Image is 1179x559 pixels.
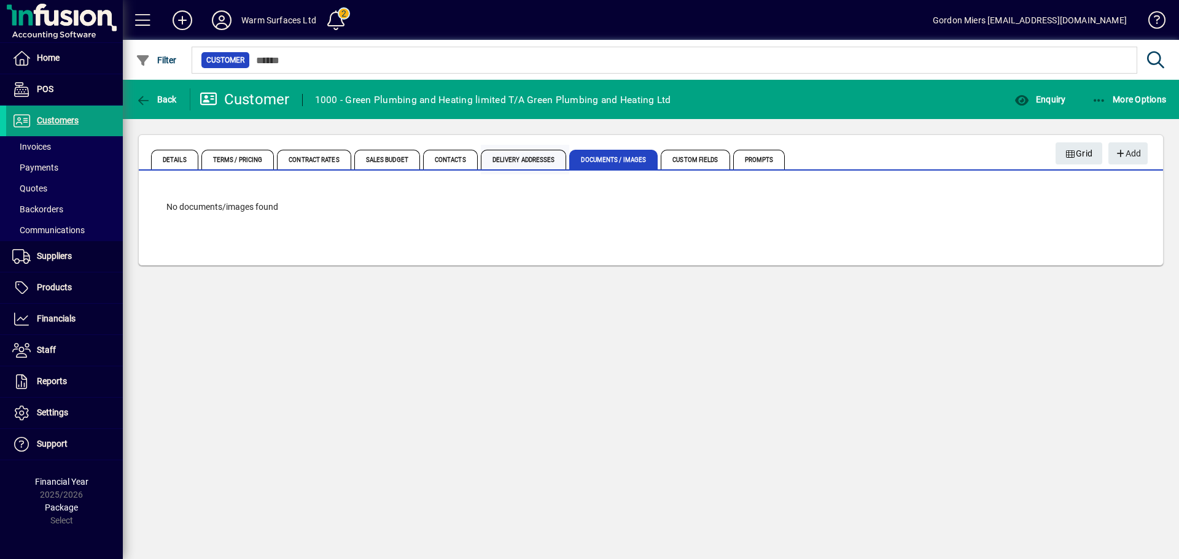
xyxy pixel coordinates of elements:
[12,225,85,235] span: Communications
[151,150,198,169] span: Details
[1014,94,1065,104] span: Enquiry
[6,136,123,157] a: Invoices
[12,163,58,172] span: Payments
[133,88,180,110] button: Back
[6,74,123,105] a: POS
[123,88,190,110] app-page-header-button: Back
[1115,144,1141,164] span: Add
[6,220,123,241] a: Communications
[6,398,123,428] a: Settings
[12,183,47,193] span: Quotes
[1092,94,1167,104] span: More Options
[154,188,1148,226] div: No documents/images found
[133,49,180,71] button: Filter
[6,272,123,303] a: Products
[354,150,420,169] span: Sales Budget
[1139,2,1164,42] a: Knowledge Base
[1108,142,1148,164] button: Add
[6,157,123,178] a: Payments
[12,204,63,214] span: Backorders
[136,55,177,65] span: Filter
[37,376,67,386] span: Reports
[569,150,658,169] span: Documents / Images
[315,90,671,110] div: 1000 - Green Plumbing and Heating limited T/A Green Plumbing and Heating Ltd
[136,94,177,104] span: Back
[733,150,785,169] span: Prompts
[6,199,123,220] a: Backorders
[6,43,123,74] a: Home
[277,150,351,169] span: Contract Rates
[6,335,123,366] a: Staff
[6,429,123,460] a: Support
[206,54,244,66] span: Customer
[201,150,274,169] span: Terms / Pricing
[6,304,123,334] a: Financials
[37,115,79,125] span: Customers
[37,53,60,63] span: Home
[6,241,123,272] a: Suppliers
[45,503,78,512] span: Package
[37,84,53,94] span: POS
[37,407,68,417] span: Settings
[37,345,56,355] span: Staff
[1011,88,1068,110] button: Enquiry
[241,10,316,30] div: Warm Surfaces Ltd
[423,150,478,169] span: Contacts
[1089,88,1170,110] button: More Options
[661,150,730,169] span: Custom Fields
[35,477,88,487] span: Financial Year
[163,9,202,31] button: Add
[200,90,290,109] div: Customer
[37,251,72,261] span: Suppliers
[6,178,123,199] a: Quotes
[1056,142,1103,164] button: Grid
[1065,144,1093,164] span: Grid
[37,282,72,292] span: Products
[933,10,1127,30] div: Gordon Miers [EMAIL_ADDRESS][DOMAIN_NAME]
[37,439,68,449] span: Support
[37,314,76,323] span: Financials
[12,142,51,152] span: Invoices
[481,150,567,169] span: Delivery Addresses
[6,366,123,397] a: Reports
[202,9,241,31] button: Profile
